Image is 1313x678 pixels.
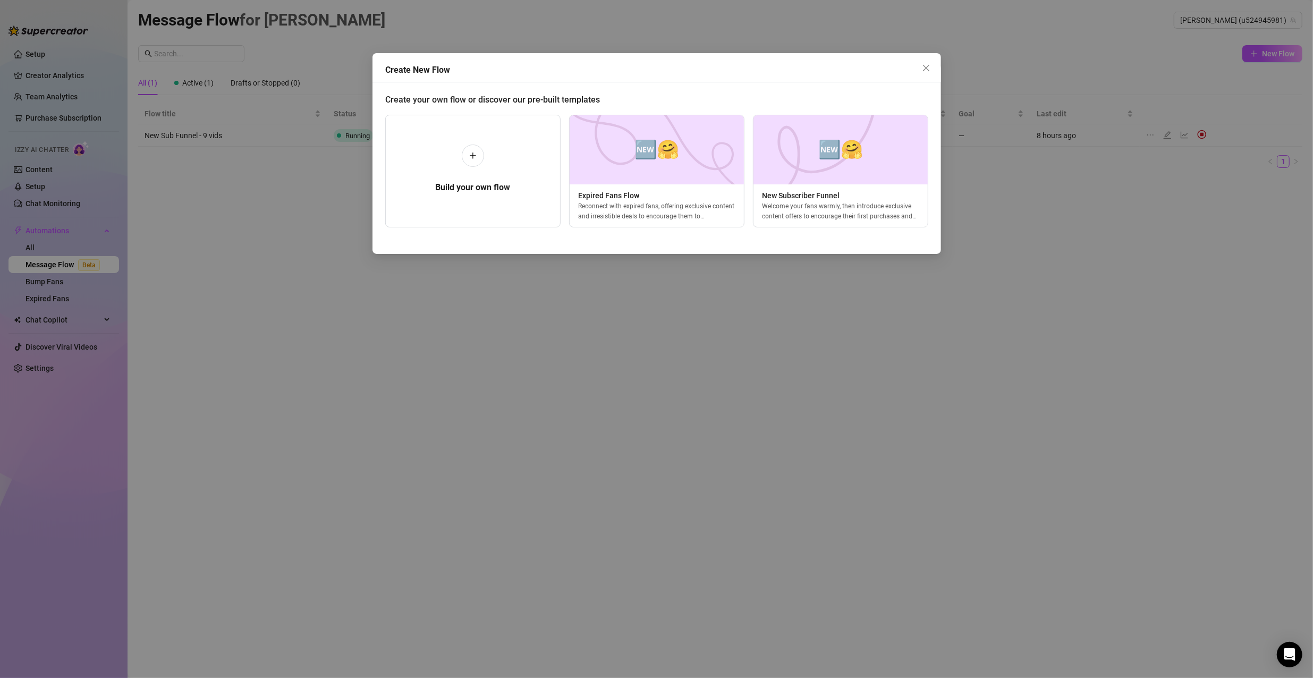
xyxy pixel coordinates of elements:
span: close [922,64,930,72]
span: plus [469,152,476,159]
div: Welcome your fans warmly, then introduce exclusive content offers to encourage their first purcha... [753,201,927,221]
span: Close [918,64,935,72]
div: Create New Flow [385,64,941,77]
span: 🆕🤗 [818,135,862,164]
div: Reconnect with expired fans, offering exclusive content and irresistible deals to encourage them ... [569,201,743,221]
button: Close [918,60,935,77]
div: Open Intercom Messenger [1277,642,1302,667]
span: Expired Fans Flow [569,190,743,201]
h5: Build your own flow [435,181,510,194]
span: 🆕🤗 [634,135,679,164]
span: New Subscriber Funnel [753,190,927,201]
span: Create your own flow or discover our pre-built templates [385,95,600,105]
